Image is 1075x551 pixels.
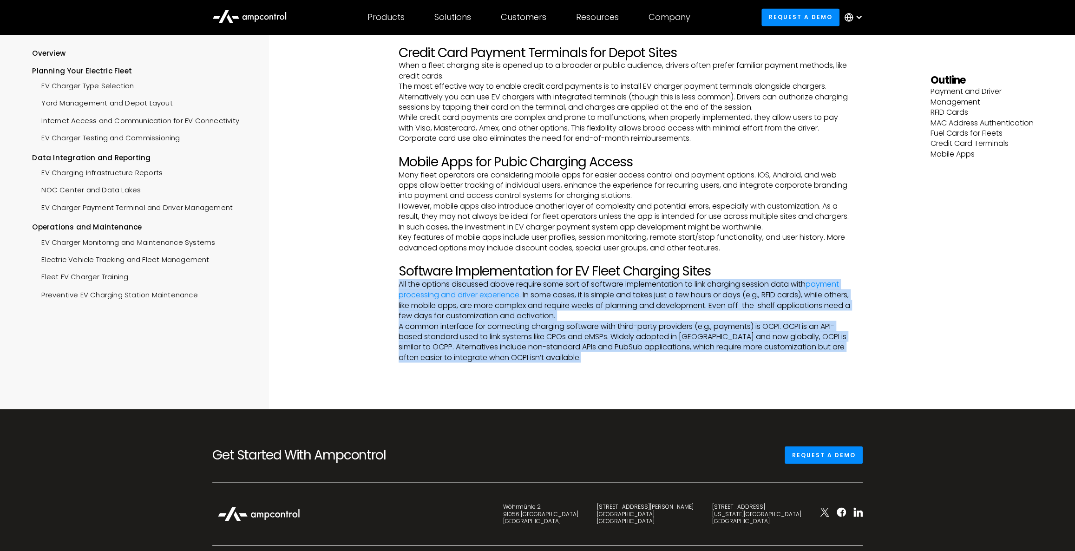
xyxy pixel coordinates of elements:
[32,163,163,180] a: EV Charging Infrastructure Reports
[399,45,855,61] h2: Credit Card Payment Terminals for Depot Sites
[399,279,839,300] a: payment processing and driver experience
[931,107,1043,118] p: RFID Cards
[212,447,417,463] h2: Get Started With Ampcontrol
[399,253,855,263] p: ‍
[931,128,1043,138] p: Fuel Cards for Fleets
[399,144,855,154] p: ‍
[32,128,180,145] a: EV Charger Testing and Commissioning
[32,180,141,197] a: NOC Center and Data Lakes
[32,76,134,93] a: EV Charger Type Selection
[399,154,855,170] h2: Mobile Apps for Pubic Charging Access
[761,8,839,26] a: Request a demo
[32,111,239,128] a: Internet Access and Communication for EV Connectivity
[399,112,855,144] p: While credit card payments are complex and prone to malfunctions, when properly implemented, they...
[931,118,1043,128] p: MAC Address Authentication
[32,48,66,59] div: Overview
[712,503,801,525] div: [STREET_ADDRESS] [US_STATE][GEOGRAPHIC_DATA] [GEOGRAPHIC_DATA]
[931,149,1043,159] p: Mobile Apps
[649,12,690,22] div: Company
[576,12,619,22] div: Resources
[32,93,172,111] a: Yard Management and Depot Layout
[399,81,855,112] p: The most effective way to enable credit card payments is to install EV charger payment terminals ...
[32,267,128,284] a: Fleet EV Charger Training
[501,12,546,22] div: Customers
[212,501,305,526] img: Ampcontrol Logo
[931,86,1043,107] p: Payment and Driver Management
[434,12,471,22] div: Solutions
[399,34,855,45] p: ‍
[399,201,855,232] p: However, mobile apps also introduce another layer of complexity and potential errors, especially ...
[367,12,405,22] div: Products
[32,250,209,267] a: Electric Vehicle Tracking and Fleet Management
[399,60,855,81] p: When a fleet charging site is opened up to a broader or public audience, drivers often prefer fam...
[399,232,855,253] p: Key features of mobile apps include user profiles, session monitoring, remote start/stop function...
[32,153,247,163] div: Data Integration and Reporting
[32,66,247,76] div: Planning Your Electric Fleet
[399,321,855,363] p: A common interface for connecting charging software with third-party providers (e.g., payments) i...
[931,138,1043,149] p: Credit Card Terminals
[32,285,197,302] a: Preventive EV Charging Station Maintenance
[399,170,855,201] p: Many fleet operators are considering mobile apps for easier access control and payment options. i...
[32,222,247,232] div: Operations and Maintenance
[785,446,863,463] a: Request a demo
[32,198,233,215] a: EV Charger Payment Terminal and Driver Management
[32,48,66,66] a: Overview
[931,73,965,87] strong: Outline
[503,503,578,525] div: Wöhrmühle 2 91056 [GEOGRAPHIC_DATA] [GEOGRAPHIC_DATA]
[32,233,215,250] a: EV Charger Monitoring and Maintenance Systems
[399,263,855,279] h2: Software Implementation for EV Fleet Charging Sites
[399,279,855,321] p: All the options discussed above require some sort of software implementation to link charging ses...
[597,503,694,525] div: [STREET_ADDRESS][PERSON_NAME] [GEOGRAPHIC_DATA] [GEOGRAPHIC_DATA]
